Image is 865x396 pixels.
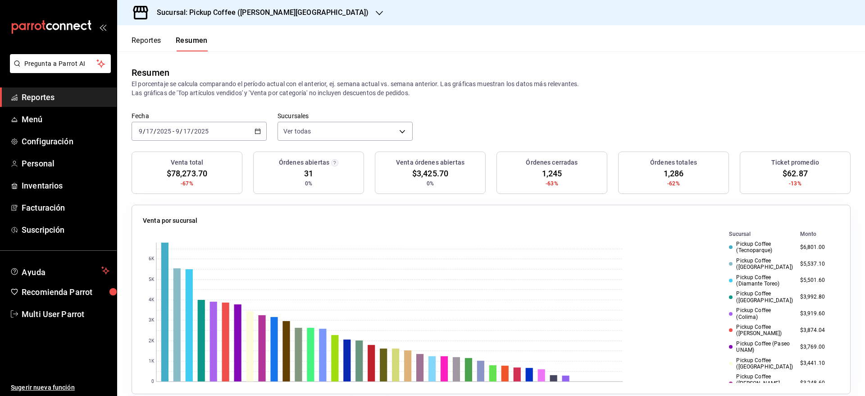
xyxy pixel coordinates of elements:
[173,128,174,135] span: -
[650,158,697,167] h3: Órdenes totales
[797,322,839,339] td: $3,874.04
[22,91,109,103] span: Reportes
[171,158,203,167] h3: Venta total
[183,128,191,135] input: --
[149,277,155,282] text: 5K
[132,113,267,119] label: Fecha
[191,128,194,135] span: /
[22,224,109,236] span: Suscripción
[149,257,155,262] text: 6K
[151,379,154,384] text: 0
[729,274,792,287] div: Pickup Coffee (Diamante Toreo)
[180,128,182,135] span: /
[542,167,562,180] span: 1,245
[305,180,312,188] span: 0%
[279,158,329,167] h3: Órdenes abiertas
[797,339,839,355] td: $3,769.00
[797,355,839,372] td: $3,441.10
[132,36,161,51] button: Reportes
[797,229,839,239] th: Monto
[24,59,97,69] span: Pregunta a Parrot AI
[797,372,839,395] td: $3,248.60
[729,290,792,304] div: Pickup Coffee ([GEOGRAPHIC_DATA])
[22,202,109,214] span: Facturación
[715,229,796,239] th: Sucursal
[132,79,851,97] p: El porcentaje se calcula comparando el período actual con el anterior, ej. semana actual vs. sema...
[6,65,111,75] a: Pregunta a Parrot AI
[22,286,109,298] span: Recomienda Parrot
[797,256,839,272] td: $5,537.10
[194,128,209,135] input: ----
[22,157,109,170] span: Personal
[729,341,792,354] div: Pickup Coffee (Paseo UNAM)
[783,167,808,180] span: $62.87
[22,308,109,320] span: Multi User Parrot
[412,167,448,180] span: $3,425.70
[143,216,197,226] p: Venta por sucursal
[156,128,172,135] input: ----
[146,128,154,135] input: --
[304,167,313,180] span: 31
[132,66,169,79] div: Resumen
[22,135,109,147] span: Configuración
[283,127,311,136] span: Ver todas
[789,180,801,188] span: -13%
[797,239,839,256] td: $6,801.00
[546,180,558,188] span: -63%
[664,167,684,180] span: 1,286
[22,113,109,125] span: Menú
[149,339,155,344] text: 2K
[427,180,434,188] span: 0%
[181,180,193,188] span: -67%
[729,258,792,271] div: Pickup Coffee ([GEOGRAPHIC_DATA])
[154,128,156,135] span: /
[11,383,109,392] span: Sugerir nueva función
[667,180,680,188] span: -62%
[149,318,155,323] text: 3K
[132,36,208,51] div: navigation tabs
[167,167,207,180] span: $78,273.70
[729,241,792,254] div: Pickup Coffee (Tecnoparque)
[797,289,839,305] td: $3,992.80
[149,359,155,364] text: 1K
[138,128,143,135] input: --
[729,307,792,320] div: Pickup Coffee (Colima)
[771,158,819,167] h3: Ticket promedio
[729,357,792,370] div: Pickup Coffee ([GEOGRAPHIC_DATA])
[99,23,106,31] button: open_drawer_menu
[278,113,413,119] label: Sucursales
[797,272,839,289] td: $5,501.60
[143,128,146,135] span: /
[22,180,109,192] span: Inventarios
[176,36,208,51] button: Resumen
[149,298,155,303] text: 4K
[396,158,464,167] h3: Venta órdenes abiertas
[175,128,180,135] input: --
[797,305,839,322] td: $3,919.60
[22,265,98,276] span: Ayuda
[526,158,578,167] h3: Órdenes cerradas
[150,7,369,18] h3: Sucursal: Pickup Coffee ([PERSON_NAME][GEOGRAPHIC_DATA])
[729,324,792,337] div: Pickup Coffee ([PERSON_NAME])
[729,373,792,393] div: Pickup Coffee ([PERSON_NAME][GEOGRAPHIC_DATA])
[10,54,111,73] button: Pregunta a Parrot AI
